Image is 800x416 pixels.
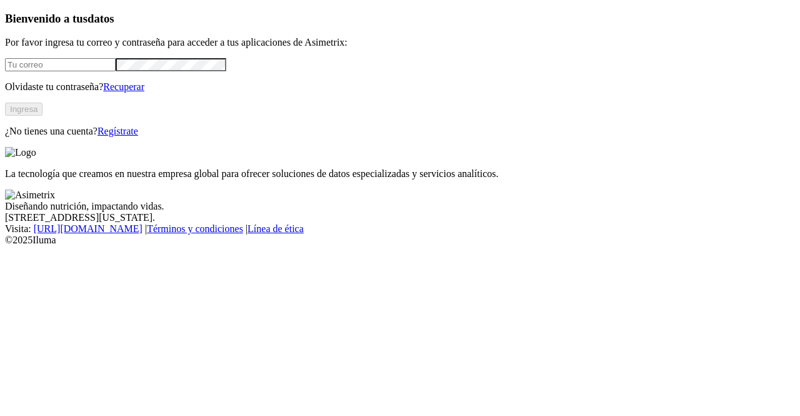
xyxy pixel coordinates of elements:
[103,81,144,92] a: Recuperar
[5,58,116,71] input: Tu correo
[5,12,795,26] h3: Bienvenido a tus
[87,12,114,25] span: datos
[5,235,795,246] div: © 2025 Iluma
[147,223,243,234] a: Términos y condiciones
[247,223,304,234] a: Línea de ética
[97,126,138,136] a: Regístrate
[5,168,795,180] p: La tecnología que creamos en nuestra empresa global para ofrecer soluciones de datos especializad...
[5,126,795,137] p: ¿No tienes una cuenta?
[5,201,795,212] div: Diseñando nutrición, impactando vidas.
[5,212,795,223] div: [STREET_ADDRESS][US_STATE].
[5,103,42,116] button: Ingresa
[5,147,36,158] img: Logo
[5,190,55,201] img: Asimetrix
[5,223,795,235] div: Visita : | |
[5,37,795,48] p: Por favor ingresa tu correo y contraseña para acceder a tus aplicaciones de Asimetrix:
[5,81,795,93] p: Olvidaste tu contraseña?
[34,223,142,234] a: [URL][DOMAIN_NAME]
